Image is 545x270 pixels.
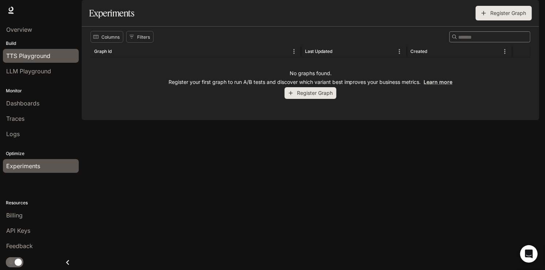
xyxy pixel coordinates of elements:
[126,31,154,43] button: Show filters
[499,46,510,57] button: Menu
[94,49,112,54] div: Graph Id
[290,70,332,77] p: No graphs found.
[449,31,530,42] div: Search
[285,87,336,99] button: Register Graph
[112,46,123,57] button: Sort
[305,49,332,54] div: Last Updated
[424,79,453,85] a: Learn more
[289,46,299,57] button: Menu
[428,46,439,57] button: Sort
[89,6,134,20] h1: Experiments
[169,78,453,86] p: Register your first graph to run A/B tests and discover which variant best improves your business...
[410,49,427,54] div: Created
[476,6,532,20] button: Register Graph
[394,46,405,57] button: Menu
[520,245,538,263] div: Open Intercom Messenger
[90,31,123,43] button: Select columns
[333,46,344,57] button: Sort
